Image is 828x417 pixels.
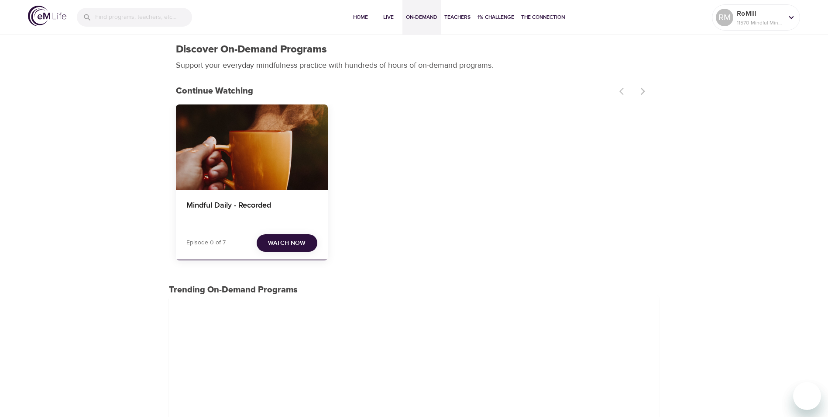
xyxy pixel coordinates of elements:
[378,13,399,22] span: Live
[350,13,371,22] span: Home
[176,43,327,56] h1: Discover On-Demand Programs
[186,201,317,222] h4: Mindful Daily - Recorded
[257,234,317,252] button: Watch Now
[176,104,328,190] button: Mindful Daily - Recorded
[521,13,565,22] span: The Connection
[793,382,821,410] iframe: Button to launch messaging window
[268,238,306,249] span: Watch Now
[737,8,783,19] p: RoMill
[28,6,66,26] img: logo
[737,19,783,27] p: 11570 Mindful Minutes
[176,86,614,96] h3: Continue Watching
[176,59,503,71] p: Support your everyday mindfulness practice with hundreds of hours of on-demand programs.
[186,238,226,247] p: Episode 0 of 7
[444,13,471,22] span: Teachers
[169,285,660,295] h3: Trending On-Demand Programs
[716,9,733,26] div: RM
[95,8,192,27] input: Find programs, teachers, etc...
[478,13,514,22] span: 1% Challenge
[406,13,437,22] span: On-Demand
